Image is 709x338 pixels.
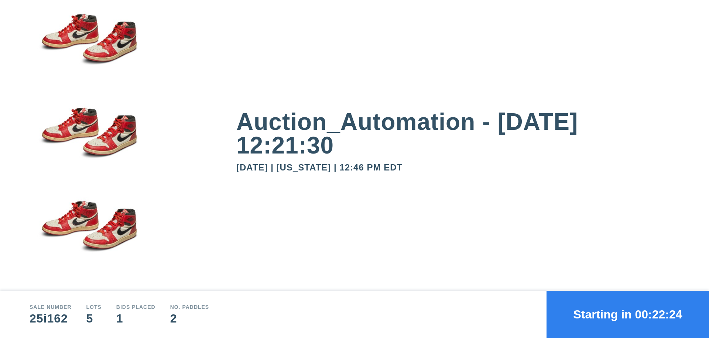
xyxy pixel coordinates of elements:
div: 25i162 [30,313,72,324]
div: No. Paddles [170,304,209,310]
img: small [30,95,148,189]
button: Starting in 00:22:24 [547,291,709,338]
div: Sale number [30,304,72,310]
div: [DATE] | [US_STATE] | 12:46 PM EDT [236,163,679,172]
div: Auction_Automation - [DATE] 12:21:30 [236,110,679,157]
div: 5 [86,313,102,324]
div: Bids Placed [116,304,155,310]
div: Lots [86,304,102,310]
div: 1 [116,313,155,324]
img: small [30,189,148,282]
img: small [30,1,148,95]
div: 2 [170,313,209,324]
